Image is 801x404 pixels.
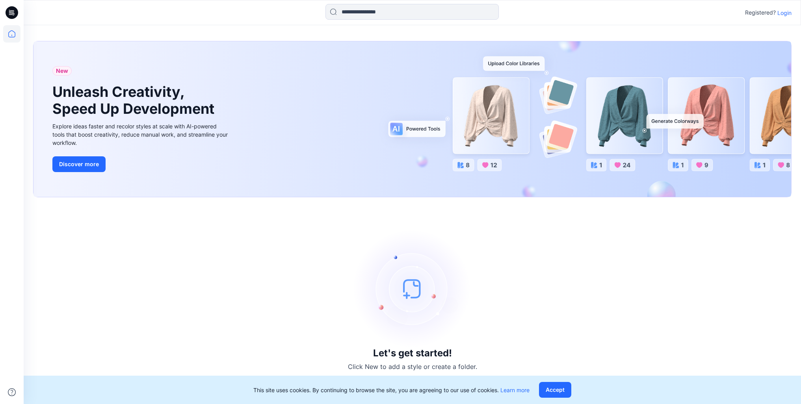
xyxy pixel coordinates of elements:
img: empty-state-image.svg [353,230,472,348]
div: Explore ideas faster and recolor styles at scale with AI-powered tools that boost creativity, red... [52,122,230,147]
a: Discover more [52,156,230,172]
span: New [56,66,68,76]
h1: Unleash Creativity, Speed Up Development [52,83,218,117]
button: Accept [539,382,571,398]
button: Discover more [52,156,106,172]
p: Login [777,9,792,17]
a: Learn more [500,387,530,393]
h3: Let's get started! [373,348,452,359]
p: Click New to add a style or create a folder. [348,362,477,371]
p: Registered? [745,8,776,17]
p: This site uses cookies. By continuing to browse the site, you are agreeing to our use of cookies. [253,386,530,394]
